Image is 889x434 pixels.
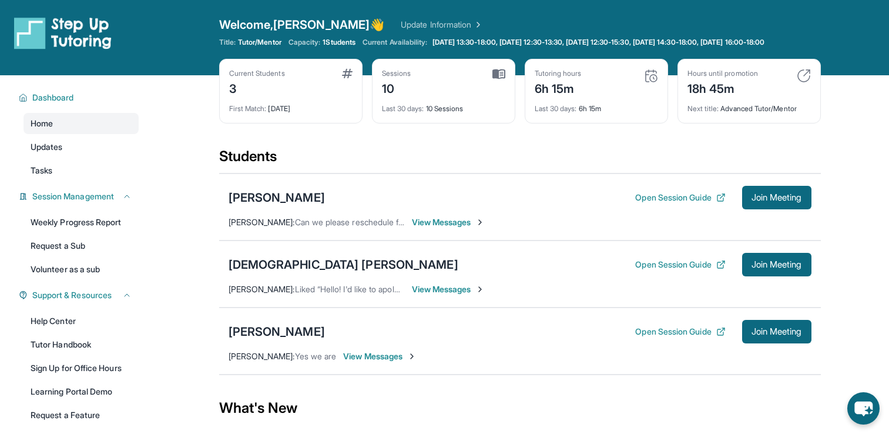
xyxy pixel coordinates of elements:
[323,38,355,47] span: 1 Students
[635,259,725,271] button: Open Session Guide
[535,104,577,113] span: Last 30 days :
[32,92,74,104] span: Dashboard
[28,289,132,301] button: Support & Resources
[32,289,112,301] span: Support & Resources
[342,69,353,78] img: card
[229,97,353,113] div: [DATE]
[24,235,139,256] a: Request a Sub
[24,160,139,181] a: Tasks
[742,186,811,209] button: Join Meeting
[229,323,325,340] div: [PERSON_NAME]
[24,311,139,332] a: Help Center
[752,261,802,268] span: Join Meeting
[14,16,112,49] img: logo
[31,165,52,176] span: Tasks
[535,78,582,97] div: 6h 15m
[24,259,139,280] a: Volunteer as a sub
[687,78,758,97] div: 18h 45m
[229,256,458,273] div: [DEMOGRAPHIC_DATA] [PERSON_NAME]
[229,78,285,97] div: 3
[32,191,114,202] span: Session Management
[363,38,427,47] span: Current Availability:
[432,38,765,47] span: [DATE] 13:30-18:00, [DATE] 12:30-13:30, [DATE] 12:30-15:30, [DATE] 14:30-18:00, [DATE] 16:00-18:00
[412,216,485,228] span: View Messages
[238,38,281,47] span: Tutor/Mentor
[295,351,337,361] span: Yes we are
[752,328,802,335] span: Join Meeting
[288,38,321,47] span: Capacity:
[28,191,132,202] button: Session Management
[24,136,139,158] a: Updates
[28,92,132,104] button: Dashboard
[24,358,139,379] a: Sign Up for Office Hours
[847,392,880,425] button: chat-button
[635,192,725,203] button: Open Session Guide
[401,19,483,31] a: Update Information
[24,212,139,233] a: Weekly Progress Report
[229,69,285,78] div: Current Students
[412,283,485,295] span: View Messages
[24,381,139,402] a: Learning Portal Demo
[644,69,658,83] img: card
[24,113,139,134] a: Home
[382,97,505,113] div: 10 Sessions
[229,104,267,113] span: First Match :
[475,285,485,294] img: Chevron-Right
[24,334,139,355] a: Tutor Handbook
[535,97,658,113] div: 6h 15m
[229,351,295,361] span: [PERSON_NAME] :
[687,97,811,113] div: Advanced Tutor/Mentor
[687,69,758,78] div: Hours until promotion
[382,78,411,97] div: 10
[535,69,582,78] div: Tutoring hours
[343,350,417,362] span: View Messages
[742,320,811,343] button: Join Meeting
[475,218,485,227] img: Chevron-Right
[229,284,295,294] span: [PERSON_NAME] :
[382,104,424,113] span: Last 30 days :
[219,147,821,173] div: Students
[31,141,63,153] span: Updates
[471,19,483,31] img: Chevron Right
[742,253,811,276] button: Join Meeting
[219,382,821,434] div: What's New
[492,69,505,79] img: card
[229,217,295,227] span: [PERSON_NAME] :
[430,38,767,47] a: [DATE] 13:30-18:00, [DATE] 12:30-13:30, [DATE] 12:30-15:30, [DATE] 14:30-18:00, [DATE] 16:00-18:00
[24,405,139,426] a: Request a Feature
[687,104,719,113] span: Next title :
[295,217,439,227] span: Can we please reschedule for [DATE]?
[382,69,411,78] div: Sessions
[752,194,802,201] span: Join Meeting
[407,352,417,361] img: Chevron-Right
[219,16,385,33] span: Welcome, [PERSON_NAME] 👋
[229,189,325,206] div: [PERSON_NAME]
[31,118,53,129] span: Home
[797,69,811,83] img: card
[219,38,236,47] span: Title:
[635,326,725,338] button: Open Session Guide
